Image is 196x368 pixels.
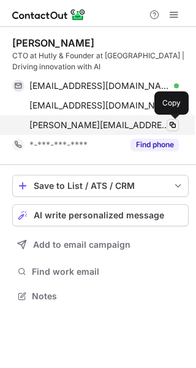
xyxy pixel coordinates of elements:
span: [EMAIL_ADDRESS][DOMAIN_NAME] [29,80,170,91]
span: AI write personalized message [34,210,164,220]
span: Find work email [32,266,184,277]
span: [PERSON_NAME][EMAIL_ADDRESS][PERSON_NAME][DOMAIN_NAME] [29,120,170,131]
button: Notes [12,288,189,305]
button: AI write personalized message [12,204,189,226]
span: Add to email campaign [33,240,130,250]
span: Notes [32,291,184,302]
div: CTO at Hutly & Founder at [GEOGRAPHIC_DATA] | Driving innovation with AI [12,50,189,72]
span: [EMAIL_ADDRESS][DOMAIN_NAME] [29,100,170,111]
img: ContactOut v5.3.10 [12,7,86,22]
button: Add to email campaign [12,234,189,256]
button: save-profile-one-click [12,175,189,197]
div: Save to List / ATS / CRM [34,181,167,191]
button: Reveal Button [130,139,179,151]
div: [PERSON_NAME] [12,37,94,49]
button: Find work email [12,263,189,280]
